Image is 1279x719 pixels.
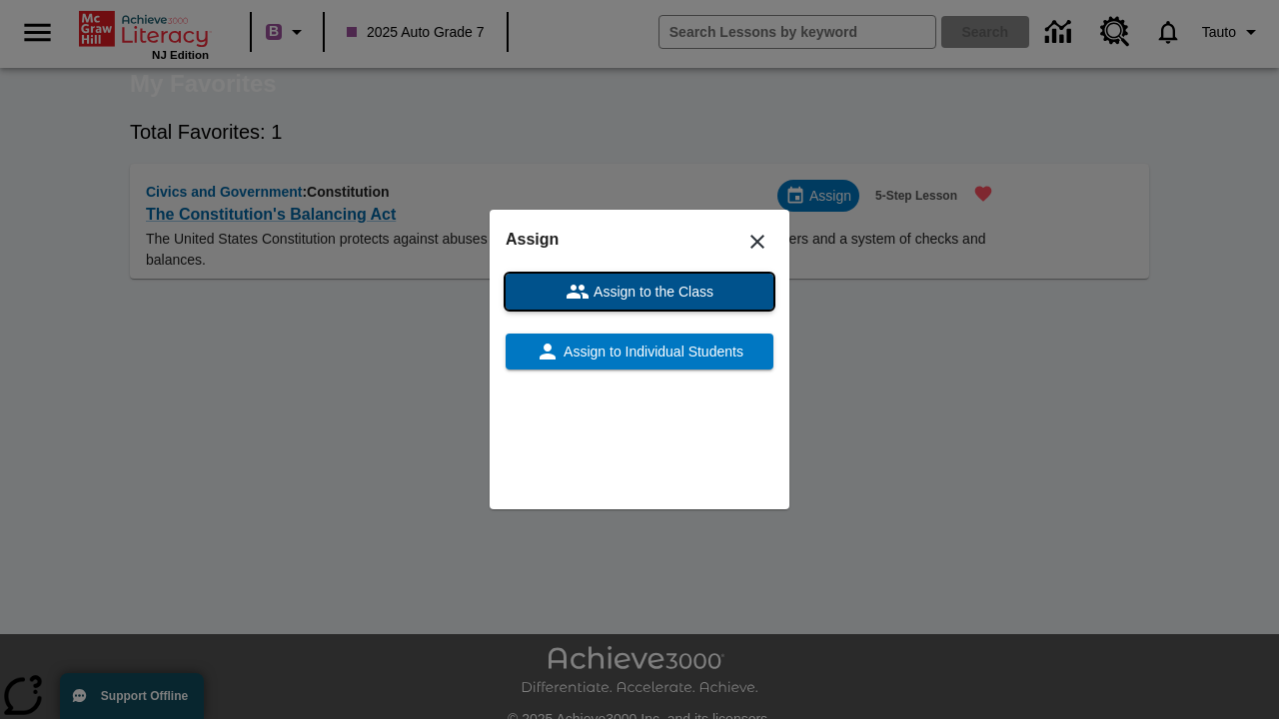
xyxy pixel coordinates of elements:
[506,226,773,254] h6: Assign
[506,274,773,310] button: Assign to the Class
[560,342,743,362] span: Assign to Individual Students
[590,282,713,303] span: Assign to the Class
[506,334,773,369] button: Assign to Individual Students
[733,218,781,266] button: Close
